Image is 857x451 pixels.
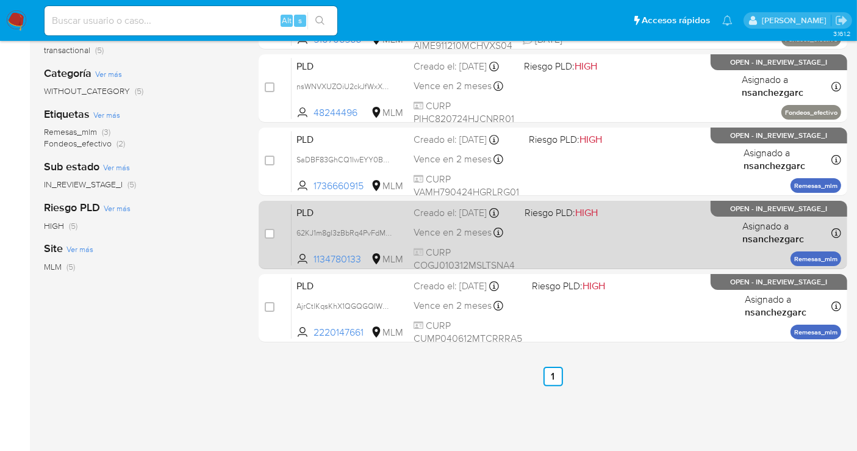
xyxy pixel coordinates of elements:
span: 3.161.2 [833,29,851,38]
input: Buscar usuario o caso... [45,13,337,29]
span: s [298,15,302,26]
span: Alt [282,15,292,26]
p: nancy.sanchezgarcia@mercadolibre.com.mx [762,15,831,26]
a: Salir [835,14,848,27]
button: search-icon [307,12,332,29]
a: Notificaciones [722,15,733,26]
span: Accesos rápidos [642,14,710,27]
